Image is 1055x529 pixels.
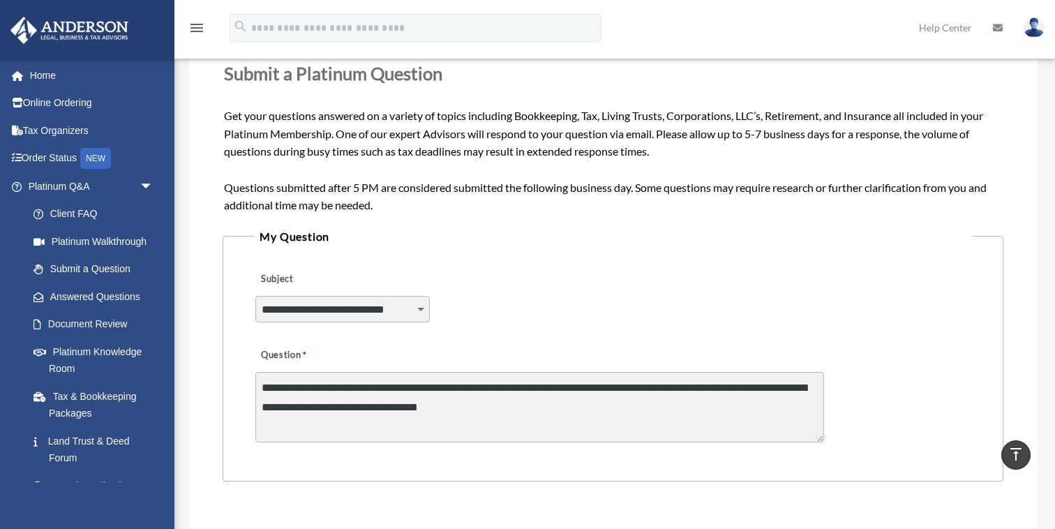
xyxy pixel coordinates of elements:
[1001,440,1031,470] a: vertical_align_top
[255,346,364,366] label: Question
[10,89,174,117] a: Online Ordering
[20,338,174,382] a: Platinum Knowledge Room
[233,19,248,34] i: search
[10,61,174,89] a: Home
[255,270,388,290] label: Subject
[188,20,205,36] i: menu
[254,227,971,246] legend: My Question
[20,255,167,283] a: Submit a Question
[20,311,174,338] a: Document Review
[20,228,174,255] a: Platinum Walkthrough
[20,200,174,228] a: Client FAQ
[140,172,167,201] span: arrow_drop_down
[20,283,174,311] a: Answered Questions
[80,148,111,169] div: NEW
[10,144,174,173] a: Order StatusNEW
[224,63,442,84] span: Submit a Platinum Question
[20,427,174,472] a: Land Trust & Deed Forum
[188,24,205,36] a: menu
[20,472,174,500] a: Portal Feedback
[10,172,174,200] a: Platinum Q&Aarrow_drop_down
[1008,446,1024,463] i: vertical_align_top
[10,117,174,144] a: Tax Organizers
[1024,17,1045,38] img: User Pic
[20,382,174,427] a: Tax & Bookkeeping Packages
[6,17,133,44] img: Anderson Advisors Platinum Portal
